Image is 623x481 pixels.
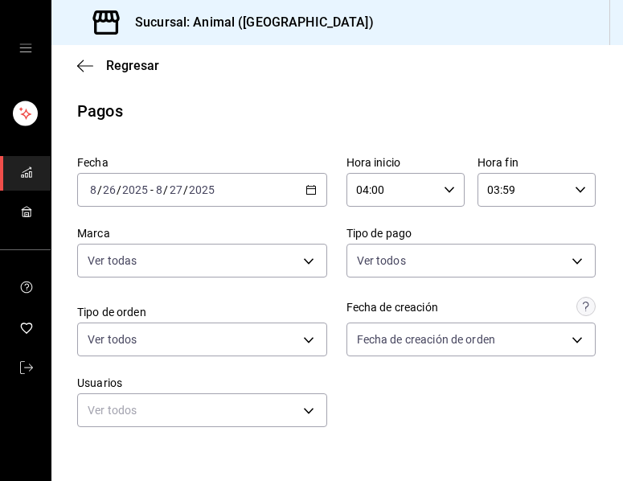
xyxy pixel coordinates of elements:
label: Tipo de orden [77,306,327,318]
div: Fecha de creación [346,299,438,316]
span: / [163,183,168,196]
span: / [117,183,121,196]
span: Fecha de creación de orden [357,331,495,347]
input: -- [169,183,183,196]
span: Regresar [106,58,159,73]
input: ---- [121,183,149,196]
h3: Sucursal: Animal ([GEOGRAPHIC_DATA]) [122,13,374,32]
label: Tipo de pago [346,228,596,239]
div: Ver todos [77,393,327,427]
span: Ver todos [88,331,137,347]
span: - [150,183,154,196]
input: -- [102,183,117,196]
input: -- [155,183,163,196]
label: Usuarios [77,377,327,388]
button: open drawer [19,42,32,55]
span: / [97,183,102,196]
span: Ver todas [88,253,137,269]
div: Pagos [77,99,123,123]
label: Fecha [77,157,327,168]
span: / [183,183,188,196]
label: Marca [77,228,327,239]
button: Regresar [77,58,159,73]
label: Hora inicio [346,157,465,168]
input: -- [89,183,97,196]
span: Ver todos [357,253,406,269]
label: Hora fin [477,157,596,168]
input: ---- [188,183,215,196]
